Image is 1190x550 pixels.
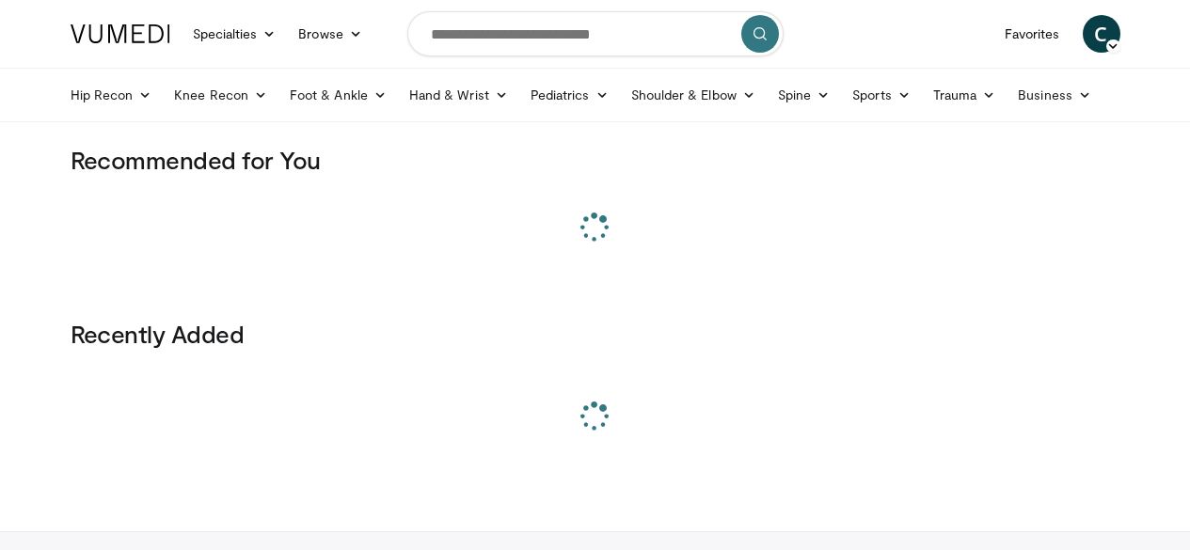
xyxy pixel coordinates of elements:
[59,76,164,114] a: Hip Recon
[71,24,170,43] img: VuMedi Logo
[922,76,1008,114] a: Trauma
[1083,15,1120,53] a: C
[182,15,288,53] a: Specialties
[841,76,922,114] a: Sports
[163,76,278,114] a: Knee Recon
[993,15,1071,53] a: Favorites
[71,145,1120,175] h3: Recommended for You
[1007,76,1103,114] a: Business
[398,76,519,114] a: Hand & Wrist
[278,76,398,114] a: Foot & Ankle
[287,15,373,53] a: Browse
[767,76,841,114] a: Spine
[620,76,767,114] a: Shoulder & Elbow
[407,11,784,56] input: Search topics, interventions
[519,76,620,114] a: Pediatrics
[71,319,1120,349] h3: Recently Added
